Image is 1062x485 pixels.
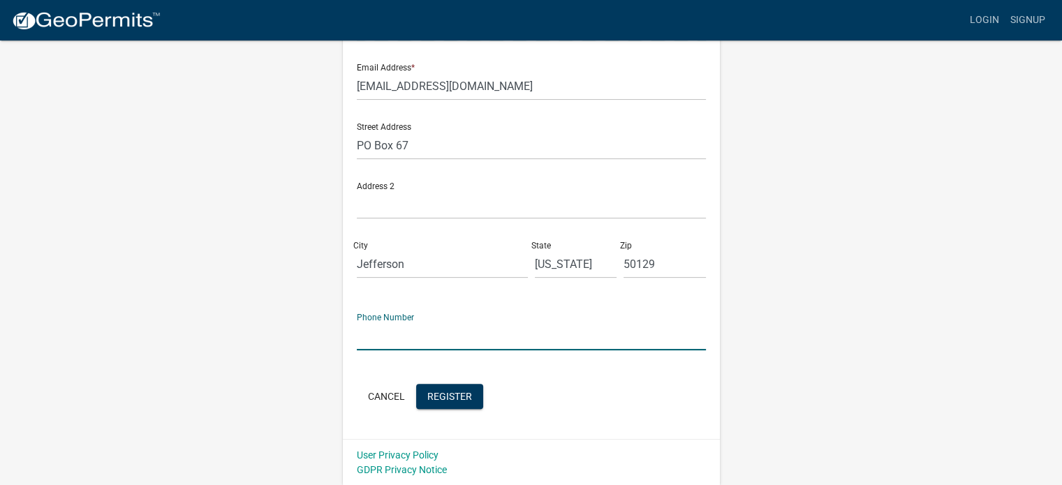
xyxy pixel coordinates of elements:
[357,384,416,409] button: Cancel
[427,390,472,401] span: Register
[357,464,447,475] a: GDPR Privacy Notice
[416,384,483,409] button: Register
[357,449,438,461] a: User Privacy Policy
[1005,7,1051,33] a: Signup
[964,7,1005,33] a: Login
